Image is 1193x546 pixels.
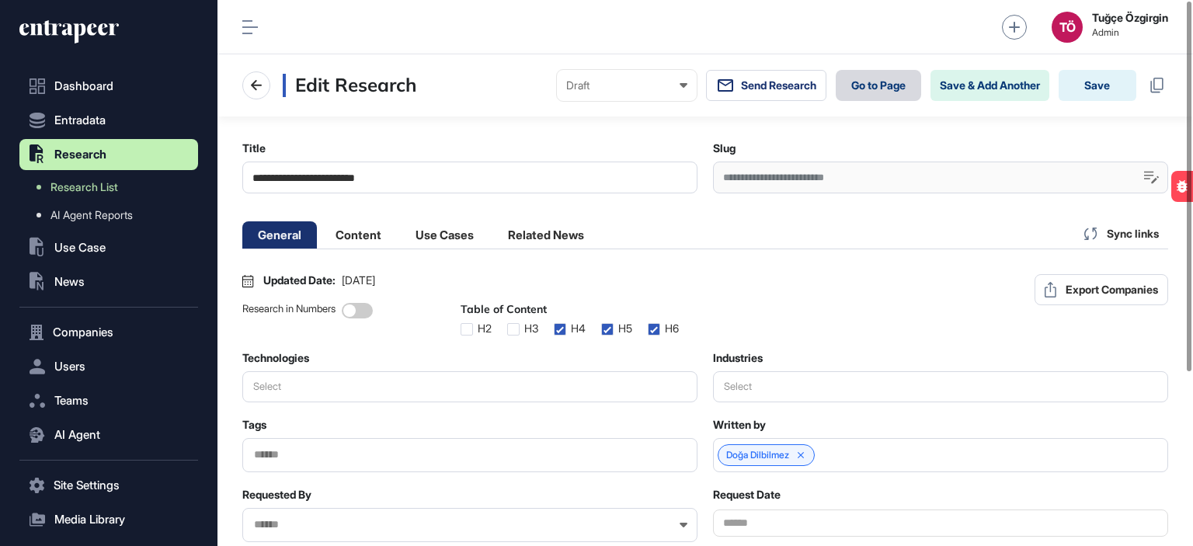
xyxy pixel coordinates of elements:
label: Requested By [242,489,311,501]
span: Research List [50,181,118,193]
label: Technologies [242,352,309,364]
button: Send Research [706,70,826,101]
label: Slug [713,142,736,155]
span: Media Library [54,513,125,526]
div: H6 [665,322,679,335]
span: Research [54,148,106,161]
button: Save & Add Another [930,70,1049,101]
span: Site Settings [54,479,120,492]
div: H5 [618,322,632,335]
button: Entradata [19,105,198,136]
button: Companies [19,317,198,348]
a: Go to Page [836,70,921,101]
div: Research in Numbers [242,303,336,336]
span: [DATE] [342,274,375,287]
button: Export Companies [1035,274,1168,305]
div: Select [243,381,291,392]
label: Written by [713,419,766,431]
span: Entradata [54,114,106,127]
h3: Edit Research [283,74,416,97]
span: Admin [1092,27,1168,38]
button: Save [1059,70,1136,101]
span: Use Case [54,242,106,254]
li: Use Cases [400,221,489,249]
button: Select [713,371,1168,402]
a: AI Agent Reports [27,201,198,229]
button: Use Case [19,232,198,263]
a: Research List [27,173,198,201]
div: H3 [524,322,538,335]
a: Dashboard [19,71,198,102]
div: Draft [566,79,687,92]
div: Select [714,381,762,392]
label: Industries [713,352,763,364]
li: Related News [492,221,600,249]
div: Sync links [1075,218,1168,249]
button: Research [19,139,198,170]
button: News [19,266,198,297]
button: TÖ [1052,12,1083,43]
button: Site Settings [19,470,198,501]
a: Doğa Dilbilmez [726,450,789,461]
span: Teams [54,395,89,407]
span: Users [54,360,85,373]
li: Content [320,221,397,249]
div: Updated Date: [263,274,375,287]
button: Users [19,351,198,382]
label: Request Date [713,489,781,501]
label: Tags [242,419,266,431]
button: AI Agent [19,419,198,450]
button: Select [242,371,697,402]
div: H4 [571,322,586,335]
strong: Tuğçe Özgirgin [1092,12,1168,24]
input: Datepicker input [713,509,1168,537]
button: Media Library [19,504,198,535]
span: Send Research [741,79,816,92]
button: Teams [19,385,198,416]
span: AI Agent [54,429,100,441]
li: General [242,221,317,249]
div: H2 [478,322,492,335]
span: AI Agent Reports [50,209,133,221]
div: Table of Content [461,303,679,317]
label: Title [242,142,266,155]
span: News [54,276,85,288]
span: Dashboard [54,80,113,92]
span: Companies [53,326,113,339]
